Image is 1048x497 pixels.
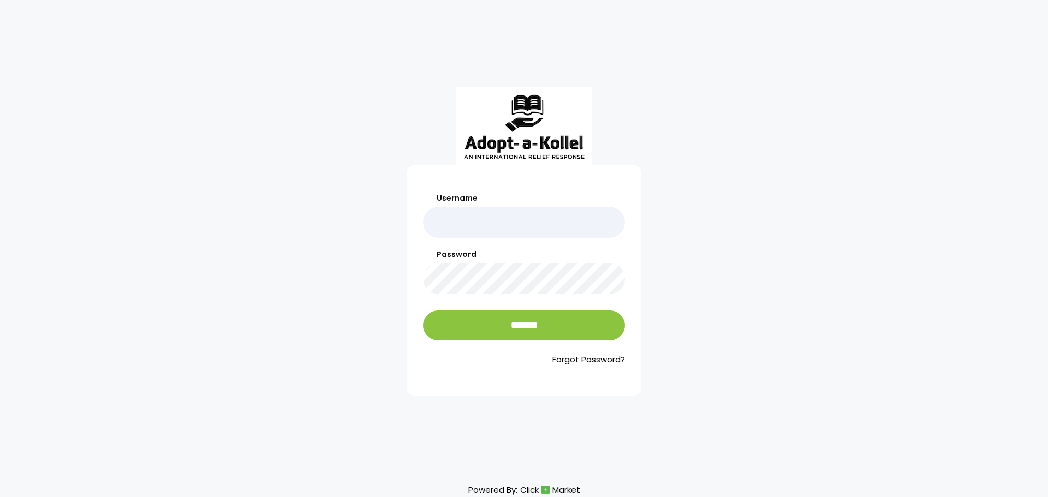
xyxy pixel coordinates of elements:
[468,482,580,497] p: Powered By:
[423,193,625,204] label: Username
[423,249,625,260] label: Password
[423,354,625,366] a: Forgot Password?
[520,482,580,497] a: ClickMarket
[541,486,550,494] img: cm_icon.png
[456,87,592,165] img: aak_logo_sm.jpeg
